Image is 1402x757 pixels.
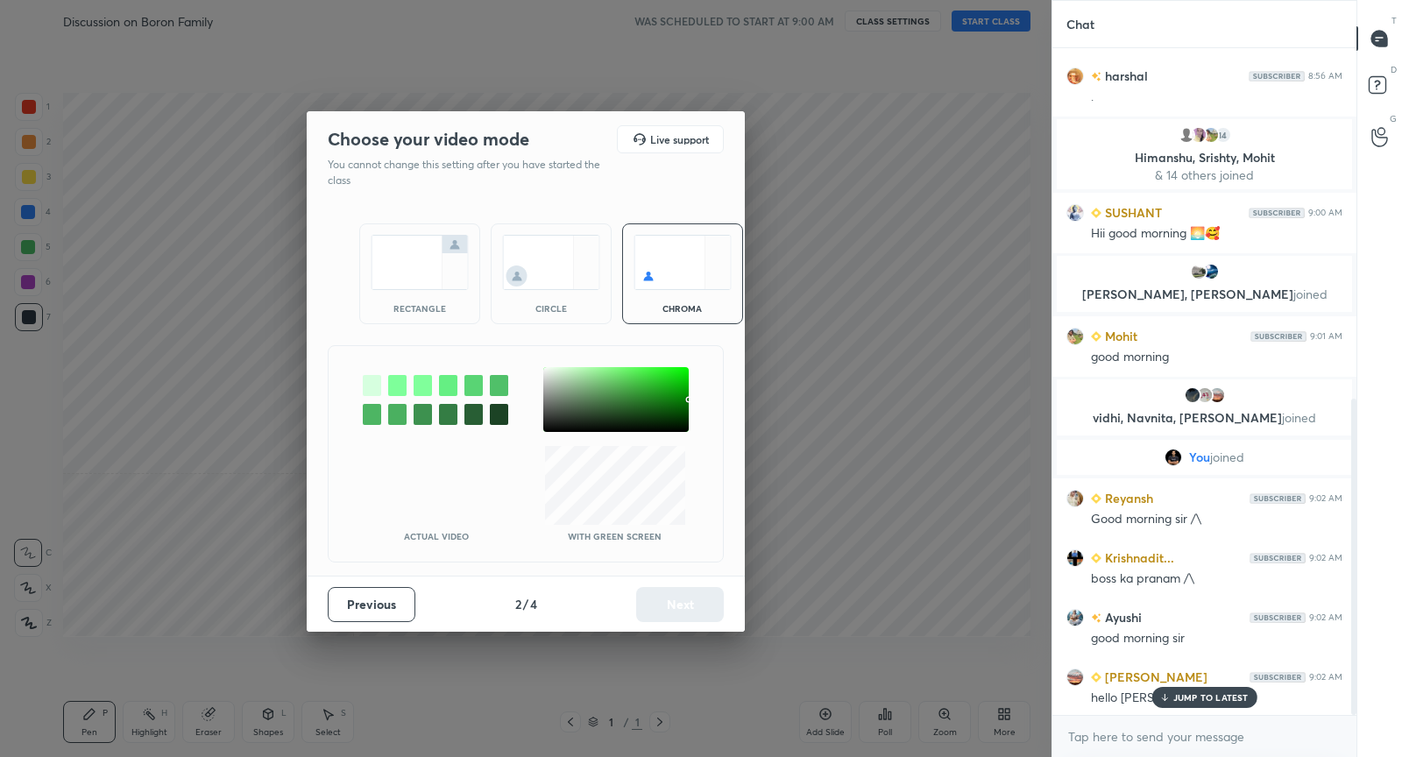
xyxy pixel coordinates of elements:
[1250,553,1306,563] img: Yh7BfnbMxzoAAAAASUVORK5CYII=
[1391,14,1397,27] p: T
[1101,67,1148,85] h6: harshal
[568,532,662,541] p: With green screen
[1165,449,1182,466] img: 09cf30fa7328422783919cb9d1918269.jpg
[1052,1,1108,47] p: Chat
[1067,168,1342,182] p: & 14 others joined
[1189,450,1210,464] span: You
[1101,608,1142,626] h6: Ayushi
[1091,331,1101,342] img: Learner_Badge_beginner_1_8b307cf2a0.svg
[1390,112,1397,125] p: G
[1091,570,1342,588] div: boss ka pranam /\
[634,235,732,290] img: chromaScreenIcon.c19ab0a0.svg
[1091,208,1101,218] img: Learner_Badge_beginner_1_8b307cf2a0.svg
[328,157,612,188] p: You cannot change this setting after you have started the class
[1391,63,1397,76] p: D
[1190,263,1207,280] img: 60e33d2ef5f442c0bae6da54d1618dd4.jpg
[1091,349,1342,366] div: good morning
[1202,126,1220,144] img: 44bfc770b1fe49ef9b2e291def1b9f70.jpg
[648,304,718,313] div: chroma
[1178,126,1195,144] img: default.png
[1184,386,1201,404] img: 3
[1091,672,1101,683] img: Learner_Badge_beginner_1_8b307cf2a0.svg
[530,595,537,613] h4: 4
[404,532,469,541] p: Actual Video
[1249,208,1305,218] img: Yh7BfnbMxzoAAAAASUVORK5CYII=
[1066,609,1084,626] img: 13bcd23688cf405e8703f9ec823d18fc.jpg
[1052,48,1356,716] div: grid
[1250,493,1306,504] img: Yh7BfnbMxzoAAAAASUVORK5CYII=
[1091,511,1342,528] div: Good morning sir /\
[1101,668,1207,686] h6: [PERSON_NAME]
[1091,88,1342,106] div: .
[1250,331,1306,342] img: Yh7BfnbMxzoAAAAASUVORK5CYII=
[1214,126,1232,144] div: 14
[1293,286,1328,302] span: joined
[1190,126,1207,144] img: 9783b52b007b4d4ba9a9d1217275df52.jpg
[1066,328,1084,345] img: 44bfc770b1fe49ef9b2e291def1b9f70.jpg
[1210,450,1244,464] span: joined
[1066,669,1084,686] img: c92c16959775474e852f4afcd8e2e0eb.jpg
[1067,411,1342,425] p: vidhi, Navnita, [PERSON_NAME]
[1066,204,1084,222] img: 8ab007323e87430d8aee16ff8349dbb3.jpg
[1067,287,1342,301] p: [PERSON_NAME], [PERSON_NAME]
[1173,692,1249,703] p: JUMP TO LATEST
[1066,67,1084,85] img: 81bff03344ed440391cbffdf0c228d61.jpg
[1309,493,1342,504] div: 9:02 AM
[1091,613,1101,623] img: no-rating-badge.077c3623.svg
[1091,690,1342,707] div: hello [PERSON_NAME]
[523,595,528,613] h4: /
[1250,612,1306,623] img: Yh7BfnbMxzoAAAAASUVORK5CYII=
[1308,208,1342,218] div: 9:00 AM
[1067,151,1342,165] p: Himanshu, Srishty, Mohit
[650,134,709,145] h5: Live support
[1091,493,1101,504] img: Learner_Badge_beginner_1_8b307cf2a0.svg
[1091,225,1342,243] div: Hii good morning 🌅🥰
[516,304,586,313] div: circle
[1309,672,1342,683] div: 9:02 AM
[1309,553,1342,563] div: 9:02 AM
[1250,672,1306,683] img: Yh7BfnbMxzoAAAAASUVORK5CYII=
[502,235,600,290] img: circleScreenIcon.acc0effb.svg
[1091,72,1101,81] img: no-rating-badge.077c3623.svg
[1091,553,1101,563] img: Learner_Badge_beginner_1_8b307cf2a0.svg
[1101,489,1153,507] h6: Reyansh
[1310,331,1342,342] div: 9:01 AM
[1196,386,1214,404] img: 753daefc0e654ffa8bc01df4a2820a88.jpg
[1066,549,1084,567] img: 5cb9944ac71542469f14dbccb51cf15e.jpg
[1101,327,1137,345] h6: Mohit
[1091,630,1342,647] div: good morning sir
[515,595,521,613] h4: 2
[1208,386,1226,404] img: c92c16959775474e852f4afcd8e2e0eb.jpg
[385,304,455,313] div: rectangle
[328,587,415,622] button: Previous
[371,235,469,290] img: normalScreenIcon.ae25ed63.svg
[1101,203,1162,222] h6: SUSHANT
[1101,548,1174,567] h6: Krishnadit...
[328,128,529,151] h2: Choose your video mode
[1202,263,1220,280] img: b1fe7921bdd2470a8981d8cc958b70fe.jpg
[1309,612,1342,623] div: 9:02 AM
[1308,71,1342,81] div: 8:56 AM
[1282,409,1316,426] span: joined
[1066,490,1084,507] img: e30fa9d2e2f2489e9f4cae539fd05d8c.jpg
[1249,71,1305,81] img: Yh7BfnbMxzoAAAAASUVORK5CYII=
